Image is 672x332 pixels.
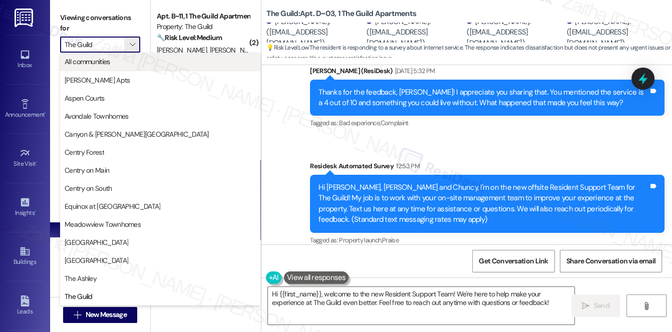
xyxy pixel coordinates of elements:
span: : The resident is responding to a survey about internet service. The response indicates dissatisf... [266,43,672,64]
span: New Message [86,309,127,320]
button: Send [571,294,620,317]
div: [PERSON_NAME]. ([EMAIL_ADDRESS][DOMAIN_NAME]) [467,17,564,49]
strong: 💡 Risk Level: Low [266,44,308,52]
div: Thanks for the feedback, [PERSON_NAME]! I appreciate you sharing that. You mentioned the service ... [318,87,648,109]
i:  [130,41,135,49]
span: Praise [382,236,399,244]
span: Avondale Townhomes [65,111,128,121]
a: Buildings [5,243,45,270]
b: The Guild: Apt. D~03, 1 The Guild Apartments [266,9,416,19]
div: [PERSON_NAME]. ([EMAIL_ADDRESS][DOMAIN_NAME]) [266,17,364,49]
div: [PERSON_NAME] (ResiDesk) [310,66,664,80]
div: Property: The Guild [157,22,249,32]
a: Insights • [5,194,45,221]
span: Meadowview Townhomes [65,219,141,229]
div: Prospects [50,85,150,95]
button: Share Conversation via email [560,250,662,272]
span: Bad experience , [339,119,380,127]
span: [GEOGRAPHIC_DATA] [65,237,128,247]
span: Complaint [380,119,408,127]
div: [PERSON_NAME]. ([EMAIL_ADDRESS][DOMAIN_NAME]) [367,17,464,49]
div: Hi [PERSON_NAME], [PERSON_NAME] and Chuncy, I'm on the new offsite Resident Support Team for The ... [318,182,648,225]
span: Aspen Courts [65,93,105,103]
span: Centry on Main [65,165,109,175]
a: Leads [5,292,45,319]
div: Tagged as: [310,233,664,247]
span: Send [594,300,609,311]
div: Apt. B~11, 1 The Guild Apartments [157,11,249,22]
div: Residents [50,176,150,187]
span: • [36,159,38,166]
span: Centry Forest [65,147,104,157]
i:  [642,302,650,310]
span: [PERSON_NAME] [210,46,260,55]
span: • [35,208,36,215]
button: Get Conversation Link [472,250,554,272]
input: All communities [65,37,124,53]
div: 12:53 PM [394,161,420,171]
div: Residesk Automated Survey [310,161,664,175]
span: [PERSON_NAME] Apts [65,75,130,85]
span: • [45,110,46,117]
img: ResiDesk Logo [15,9,35,27]
strong: 🔧 Risk Level: Medium [157,33,222,42]
div: Tagged as: [310,116,664,130]
span: [PERSON_NAME] [157,46,210,55]
span: Equinox at [GEOGRAPHIC_DATA] [65,201,160,211]
label: Viewing conversations for [60,10,140,37]
span: The Guild [65,291,93,301]
span: Get Conversation Link [479,256,548,266]
div: Past + Future Residents [50,267,150,278]
div: [PERSON_NAME]. ([EMAIL_ADDRESS][DOMAIN_NAME]) [567,17,664,49]
span: The Ashley [65,273,97,283]
span: [GEOGRAPHIC_DATA] [65,255,128,265]
span: All communities [65,57,110,67]
div: [DATE] 5:32 PM [393,66,435,76]
span: Canyon & [PERSON_NAME][GEOGRAPHIC_DATA] [65,129,209,139]
span: Property launch , [339,236,382,244]
i:  [74,311,81,319]
span: Centry on South [65,183,112,193]
button: New Message [63,307,137,323]
a: Inbox [5,46,45,73]
textarea: Hi {{first_name}}, welcome to the new Resident Support Team! We're here to help make your experie... [268,287,575,324]
i:  [582,302,589,310]
span: Share Conversation via email [566,256,655,266]
a: Site Visit • [5,145,45,172]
